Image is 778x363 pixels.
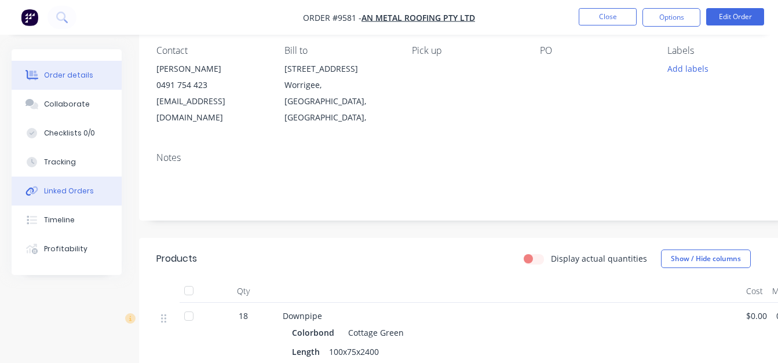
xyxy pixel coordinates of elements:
div: Profitability [44,244,87,254]
div: Labels [667,45,777,56]
div: Collaborate [44,99,90,109]
div: Timeline [44,215,75,225]
div: PO [540,45,649,56]
div: Cottage Green [344,324,404,341]
div: Pick up [412,45,521,56]
button: Options [642,8,700,27]
a: AN Metal Roofing Pty Ltd [361,12,475,23]
div: Tracking [44,157,76,167]
div: [PERSON_NAME]0491 754 423[EMAIL_ADDRESS][DOMAIN_NAME] [156,61,266,126]
div: 100x75x2400 [324,343,383,360]
span: $0.00 [746,310,767,322]
div: Linked Orders [44,186,94,196]
button: Close [579,8,637,25]
div: Length [292,343,324,360]
img: Factory [21,9,38,26]
label: Display actual quantities [551,252,647,265]
div: [PERSON_NAME] [156,61,266,77]
span: 18 [239,310,248,322]
div: Cost [742,280,768,303]
button: Order details [12,61,122,90]
button: Add labels [661,61,714,76]
div: Products [156,252,197,266]
div: Order details [44,70,93,80]
div: Worrigee, [GEOGRAPHIC_DATA], [GEOGRAPHIC_DATA], [284,77,394,126]
button: Tracking [12,148,122,177]
span: Order #9581 - [303,12,361,23]
button: Linked Orders [12,177,122,206]
button: Profitability [12,234,122,263]
div: Notes [156,152,777,163]
button: Timeline [12,206,122,234]
span: Downpipe [283,310,322,321]
div: Colorbond [292,324,339,341]
div: [STREET_ADDRESS] [284,61,394,77]
div: Qty [209,280,278,303]
button: Show / Hide columns [661,250,751,268]
div: [EMAIL_ADDRESS][DOMAIN_NAME] [156,93,266,126]
button: Checklists 0/0 [12,119,122,148]
div: [STREET_ADDRESS]Worrigee, [GEOGRAPHIC_DATA], [GEOGRAPHIC_DATA], [284,61,394,126]
div: 0491 754 423 [156,77,266,93]
div: Checklists 0/0 [44,128,95,138]
button: Edit Order [706,8,764,25]
button: Collaborate [12,90,122,119]
div: Bill to [284,45,394,56]
div: Contact [156,45,266,56]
